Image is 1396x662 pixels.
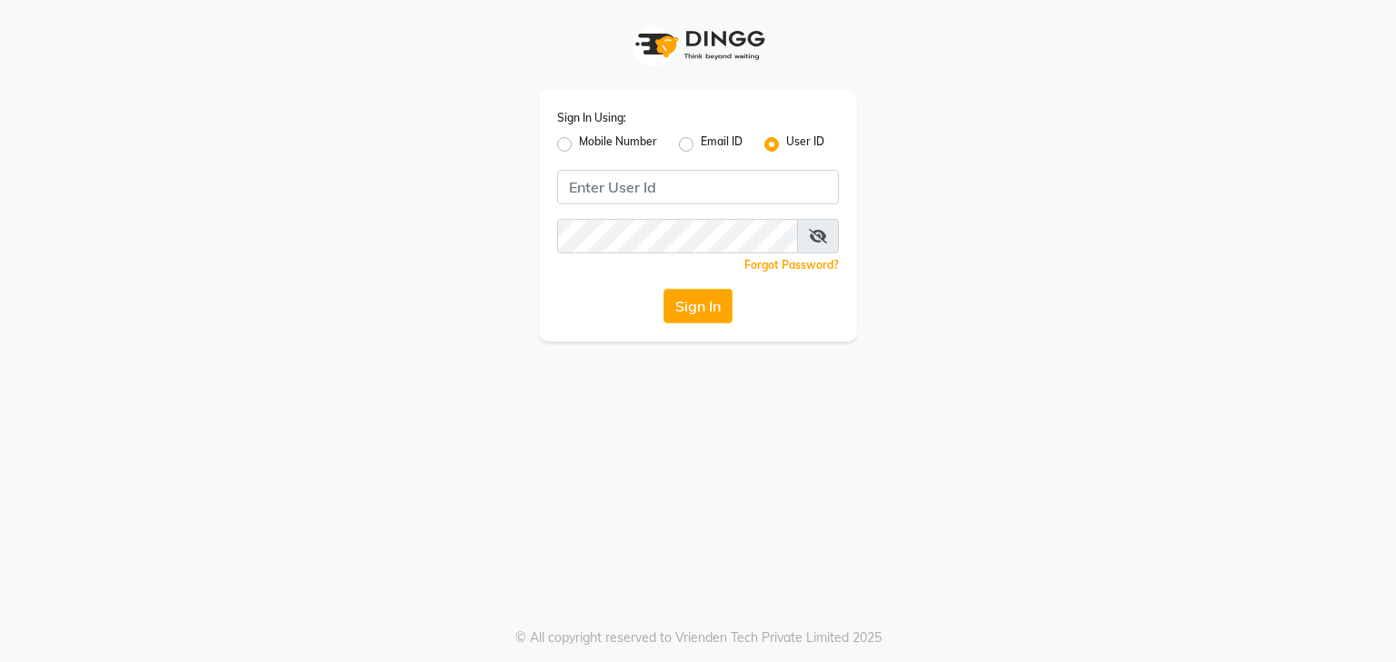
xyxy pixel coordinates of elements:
[786,133,824,155] label: User ID
[701,133,743,155] label: Email ID
[579,133,657,155] label: Mobile Number
[557,170,839,204] input: Username
[663,289,733,323] button: Sign In
[557,110,626,126] label: Sign In Using:
[625,18,771,72] img: logo1.svg
[557,219,798,253] input: Username
[744,258,839,272] a: Forgot Password?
